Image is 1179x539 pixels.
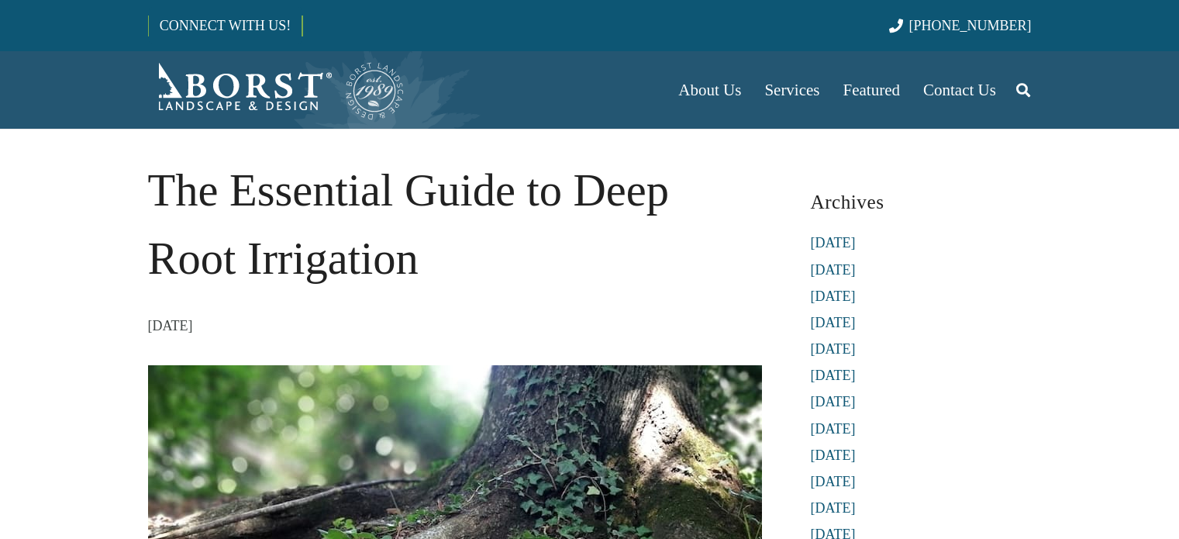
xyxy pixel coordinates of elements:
[1008,71,1039,109] a: Search
[811,421,856,437] a: [DATE]
[811,262,856,278] a: [DATE]
[923,81,996,99] span: Contact Us
[811,341,856,357] a: [DATE]
[678,81,741,99] span: About Us
[811,447,856,463] a: [DATE]
[843,81,900,99] span: Featured
[889,18,1031,33] a: [PHONE_NUMBER]
[811,368,856,383] a: [DATE]
[148,157,767,293] h1: The Essential Guide to Deep Root Irrigation
[753,51,831,129] a: Services
[811,235,856,250] a: [DATE]
[811,474,856,489] a: [DATE]
[811,315,856,330] a: [DATE]
[811,289,856,304] a: [DATE]
[667,51,753,129] a: About Us
[912,51,1008,129] a: Contact Us
[811,500,856,516] a: [DATE]
[811,185,1032,219] h3: Archives
[764,81,819,99] span: Services
[811,394,856,409] a: [DATE]
[909,18,1032,33] span: [PHONE_NUMBER]
[832,51,912,129] a: Featured
[148,59,405,121] a: Borst-Logo
[148,314,193,337] time: 19 June 2024 at 10:53:27 America/New_York
[149,7,302,44] a: CONNECT WITH US!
